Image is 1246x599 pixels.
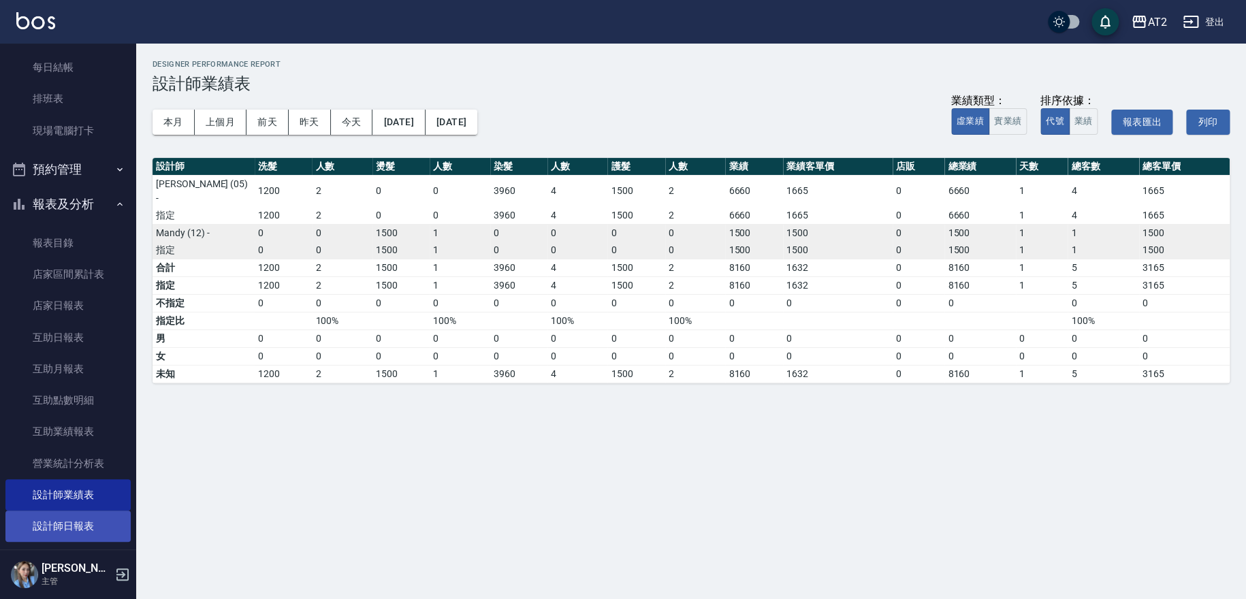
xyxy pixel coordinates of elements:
[490,347,547,365] td: 0
[153,329,255,347] td: 男
[1040,94,1098,108] div: 排序依據：
[5,542,131,573] a: 設計師業績分析表
[153,312,255,329] td: 指定比
[430,365,490,383] td: 1
[547,312,607,329] td: 100%
[725,242,782,259] td: 1500
[725,158,782,176] th: 業績
[547,294,607,312] td: 0
[944,175,1016,207] td: 6660
[5,385,131,416] a: 互助點數明細
[607,294,665,312] td: 0
[1068,175,1139,207] td: 4
[5,322,131,353] a: 互助日報表
[312,158,372,176] th: 人數
[607,158,665,176] th: 護髮
[1139,365,1230,383] td: 3165
[42,575,111,587] p: 主管
[893,294,945,312] td: 0
[783,294,893,312] td: 0
[490,276,547,294] td: 3960
[255,347,312,365] td: 0
[665,224,725,242] td: 0
[893,276,945,294] td: 0
[1139,276,1230,294] td: 3165
[312,329,372,347] td: 0
[951,108,989,135] button: 虛業績
[725,276,782,294] td: 8160
[1040,108,1070,135] button: 代號
[944,329,1016,347] td: 0
[255,276,312,294] td: 1200
[893,365,945,383] td: 0
[372,365,430,383] td: 1500
[372,207,430,225] td: 0
[783,224,893,242] td: 1500
[783,207,893,225] td: 1665
[5,290,131,321] a: 店家日報表
[665,242,725,259] td: 0
[1139,207,1230,225] td: 1665
[893,224,945,242] td: 0
[153,175,255,207] td: [PERSON_NAME] (05) -
[153,276,255,294] td: 指定
[783,347,893,365] td: 0
[547,365,607,383] td: 4
[944,242,1016,259] td: 1500
[430,158,490,176] th: 人數
[5,353,131,385] a: 互助月報表
[783,259,893,276] td: 1632
[944,276,1016,294] td: 8160
[547,259,607,276] td: 4
[11,561,38,588] img: Person
[246,110,289,135] button: 前天
[5,416,131,447] a: 互助業績報表
[1068,276,1139,294] td: 5
[1139,175,1230,207] td: 1665
[665,259,725,276] td: 2
[1016,207,1068,225] td: 1
[153,347,255,365] td: 女
[607,329,665,347] td: 0
[153,259,255,276] td: 合計
[1068,224,1139,242] td: 1
[665,312,725,329] td: 100%
[1068,347,1139,365] td: 0
[1139,259,1230,276] td: 3165
[255,242,312,259] td: 0
[783,276,893,294] td: 1632
[1016,158,1068,176] th: 天數
[312,175,372,207] td: 2
[1147,14,1166,31] div: AT2
[1016,259,1068,276] td: 1
[490,158,547,176] th: 染髮
[430,259,490,276] td: 1
[255,259,312,276] td: 1200
[1016,242,1068,259] td: 1
[5,52,131,83] a: 每日結帳
[430,276,490,294] td: 1
[1068,207,1139,225] td: 4
[725,365,782,383] td: 8160
[893,329,945,347] td: 0
[547,242,607,259] td: 0
[1068,312,1139,329] td: 100%
[255,158,312,176] th: 洗髮
[5,83,131,114] a: 排班表
[5,448,131,479] a: 營業統計分析表
[430,312,490,329] td: 100%
[372,175,430,207] td: 0
[331,110,373,135] button: 今天
[372,158,430,176] th: 燙髮
[665,207,725,225] td: 2
[153,294,255,312] td: 不指定
[547,329,607,347] td: 0
[1068,259,1139,276] td: 5
[1068,329,1139,347] td: 0
[1111,110,1172,135] button: 報表匯出
[153,158,1230,383] table: a dense table
[1125,8,1172,36] button: AT2
[547,175,607,207] td: 4
[490,207,547,225] td: 3960
[893,175,945,207] td: 0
